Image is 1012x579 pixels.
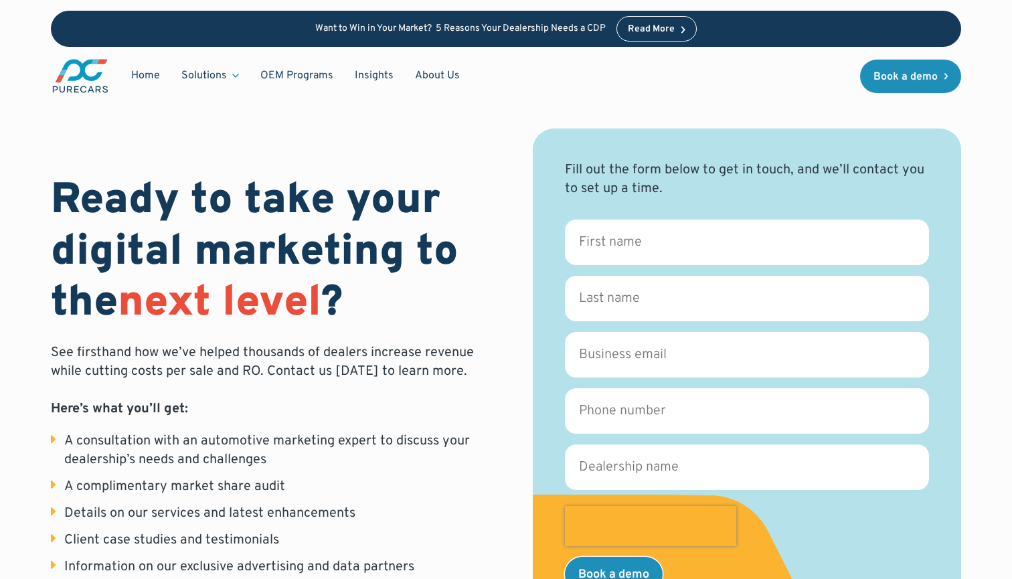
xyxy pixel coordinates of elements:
input: First name [565,220,929,265]
a: Read More [616,16,697,42]
div: Solutions [181,68,227,83]
div: Solutions [171,63,250,88]
p: See firsthand how we’ve helped thousands of dealers increase revenue while cutting costs per sale... [51,343,479,418]
h1: Ready to take your digital marketing to the ? [51,176,479,330]
span: next level [118,276,321,331]
p: Want to Win in Your Market? 5 Reasons Your Dealership Needs a CDP [315,23,606,35]
a: OEM Programs [250,63,344,88]
input: Dealership name [565,444,929,490]
div: Book a demo [873,72,938,82]
div: A complimentary market share audit [64,477,285,496]
iframe: reCAPTCHA [565,506,736,546]
div: Fill out the form below to get in touch, and we’ll contact you to set up a time. [565,161,929,198]
input: Business email [565,332,929,378]
div: Information on our exclusive advertising and data partners [64,558,414,576]
div: Details on our services and latest enhancements [64,504,355,523]
div: Read More [628,25,675,34]
div: A consultation with an automotive marketing expert to discuss your dealership’s needs and challenges [64,432,479,469]
a: Book a demo [860,60,962,93]
input: Last name [565,276,929,321]
img: purecars logo [51,58,110,94]
a: Home [120,63,171,88]
div: Client case studies and testimonials [64,531,279,550]
a: About Us [404,63,471,88]
input: Phone number [565,388,929,434]
strong: Here’s what you’ll get: [51,400,188,418]
a: Insights [344,63,404,88]
a: main [51,58,110,94]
